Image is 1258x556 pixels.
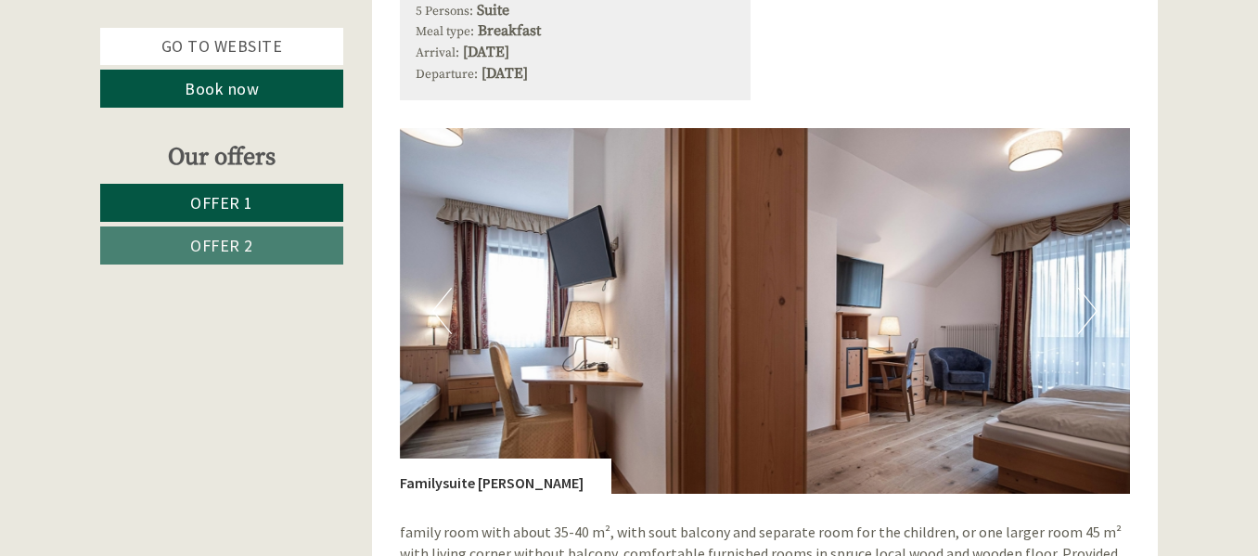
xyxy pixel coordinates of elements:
[400,459,611,494] div: Familysuite [PERSON_NAME]
[400,128,1131,494] img: image
[478,21,541,40] b: Breakfast
[190,235,253,256] span: Offer 2
[416,24,474,40] small: Meal type:
[416,67,478,83] small: Departure:
[481,64,528,83] b: [DATE]
[190,192,253,213] span: Offer 1
[100,70,343,108] a: Book now
[432,288,452,334] button: Previous
[416,4,473,19] small: 5 Persons:
[463,43,509,61] b: [DATE]
[477,1,509,19] b: Suite
[100,140,343,175] div: Our offers
[1078,288,1098,334] button: Next
[416,45,459,61] small: Arrival:
[100,28,343,65] a: Go to website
